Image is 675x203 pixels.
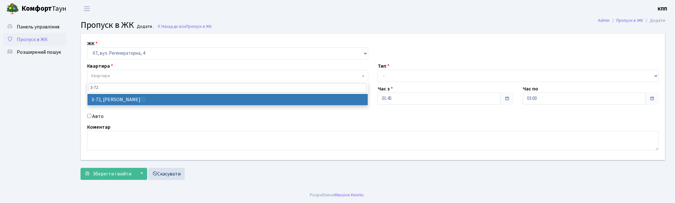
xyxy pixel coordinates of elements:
[17,49,61,56] span: Розширений пошук
[643,17,666,24] li: Додати
[589,14,675,27] nav: breadcrumb
[3,21,66,33] a: Панель управління
[93,170,131,177] span: Зберегти і вийти
[136,24,154,29] small: Додати .
[310,192,365,199] div: Розроблено .
[157,23,212,29] a: Назад до всіхПропуск в ЖК
[87,40,98,47] label: ЖК
[81,19,134,31] span: Пропуск в ЖК
[658,5,667,12] b: КПП
[91,73,110,79] span: Квартира
[378,62,389,70] label: Тип
[79,3,95,14] button: Переключити навігацію
[87,123,111,131] label: Коментар
[87,62,113,70] label: Квартира
[598,17,610,24] a: Admin
[17,23,59,30] span: Панель управління
[87,94,368,105] li: 3-72, [PERSON_NAME]
[378,85,393,93] label: Час з
[3,33,66,46] a: Пропуск в ЖК
[335,192,364,198] a: Massive Kinetic
[3,46,66,58] a: Розширений пошук
[21,3,52,14] b: Комфорт
[186,23,212,29] span: Пропуск в ЖК
[92,113,104,120] label: Авто
[148,168,185,180] a: Скасувати
[17,36,48,43] span: Пропуск в ЖК
[617,17,643,24] a: Пропуск в ЖК
[658,5,667,13] a: КПП
[523,85,539,93] label: Час по
[6,3,19,15] img: logo.png
[81,168,136,180] button: Зберегти і вийти
[21,3,66,14] span: Таун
